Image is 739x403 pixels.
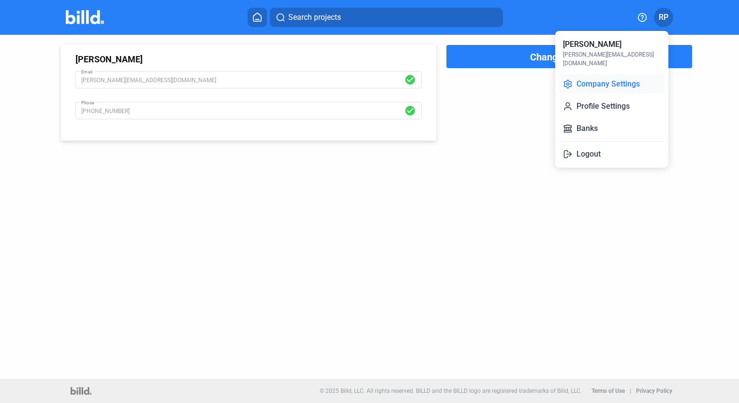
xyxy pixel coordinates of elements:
[559,119,665,138] button: Banks
[563,50,661,68] div: [PERSON_NAME][EMAIL_ADDRESS][DOMAIN_NAME]
[559,144,665,164] button: Logout
[559,74,665,94] button: Company Settings
[559,97,665,116] button: Profile Settings
[563,39,621,50] div: [PERSON_NAME]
